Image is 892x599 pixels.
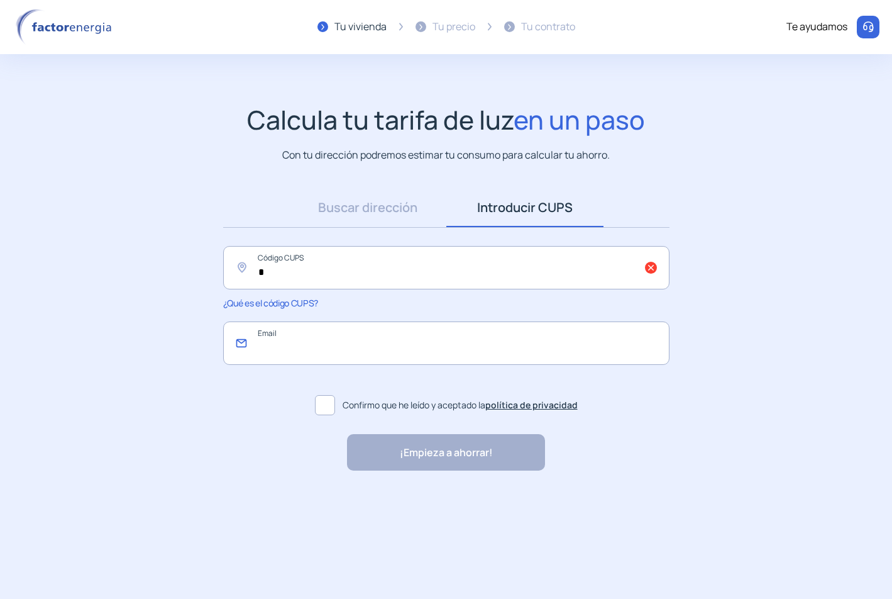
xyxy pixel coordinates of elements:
img: logo factor [13,9,119,45]
span: en un paso [514,102,645,137]
a: Buscar dirección [289,188,446,227]
span: ¿Qué es el código CUPS? [223,297,318,309]
a: política de privacidad [485,399,578,411]
span: Confirmo que he leído y aceptado la [343,398,578,412]
img: llamar [862,21,874,33]
p: Con tu dirección podremos estimar tu consumo para calcular tu ahorro. [282,147,610,163]
a: Introducir CUPS [446,188,603,227]
div: Tu vivienda [334,19,387,35]
div: Tu precio [432,19,475,35]
div: Te ayudamos [786,19,847,35]
div: Tu contrato [521,19,575,35]
h1: Calcula tu tarifa de luz [247,104,645,135]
